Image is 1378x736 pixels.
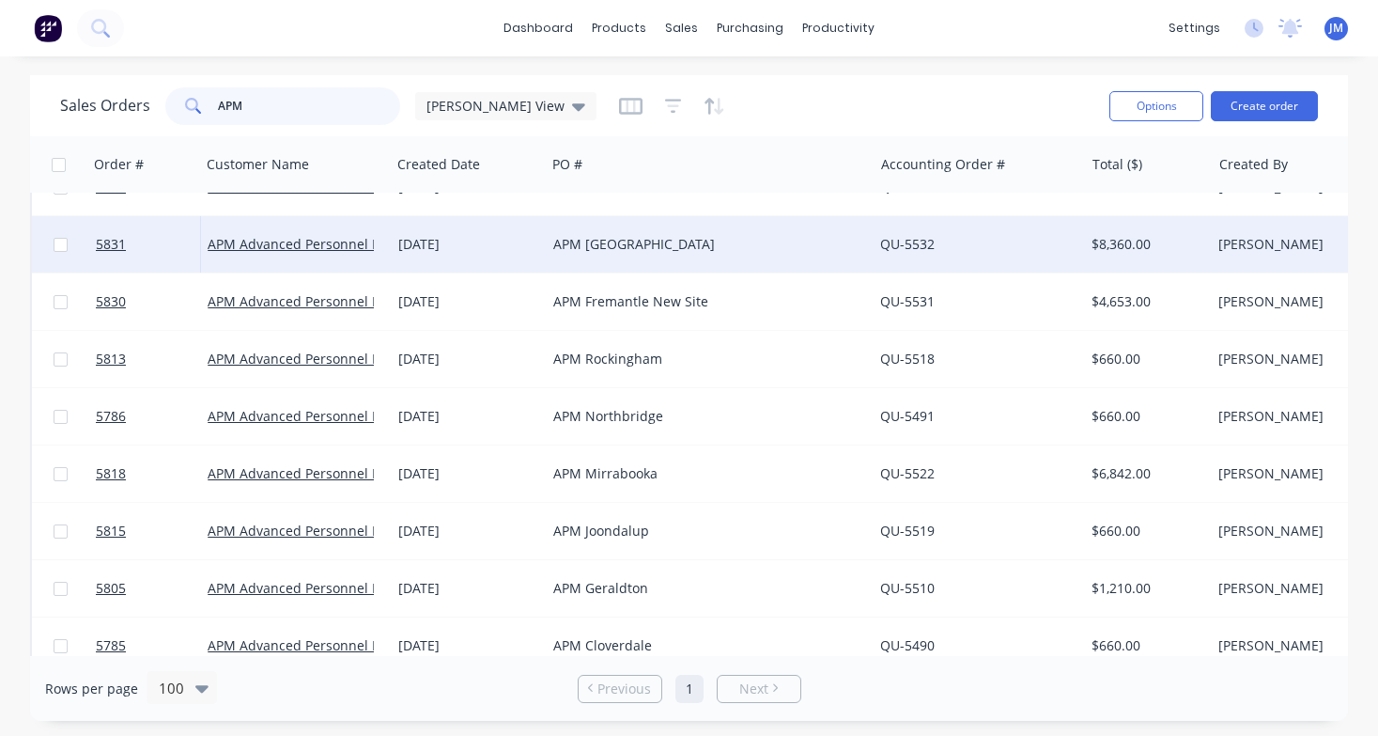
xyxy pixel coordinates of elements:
div: $660.00 [1092,407,1198,426]
span: 5815 [96,522,126,540]
div: [DATE] [398,464,538,483]
a: QU-5531 [880,292,935,310]
div: APM Geraldton [553,579,850,598]
div: [DATE] [398,636,538,655]
span: 5818 [96,464,126,483]
a: QU-5522 [880,464,935,482]
span: Next [739,680,768,698]
a: QU-5518 [880,350,935,368]
div: APM Rockingham [553,350,850,368]
div: APM [GEOGRAPHIC_DATA] [553,235,850,254]
div: APM Cloverdale [553,636,850,655]
a: 5785 [96,618,208,674]
div: [PERSON_NAME] [1218,350,1334,368]
div: [PERSON_NAME] [1218,235,1334,254]
div: Created Date [397,155,480,174]
ul: Pagination [570,675,809,703]
span: 5813 [96,350,126,368]
a: 5815 [96,503,208,559]
a: APM Advanced Personnel Management [208,407,456,425]
a: QU-5510 [880,579,935,597]
div: purchasing [707,14,793,42]
a: 5830 [96,274,208,330]
div: $1,210.00 [1092,579,1198,598]
span: JM [1329,20,1343,37]
div: $660.00 [1092,350,1198,368]
a: QU-5519 [880,522,935,540]
span: 5785 [96,636,126,655]
div: [DATE] [398,522,538,540]
a: APM Advanced Personnel Management [208,636,456,654]
div: [DATE] [398,235,538,254]
a: 5786 [96,388,208,445]
a: APM Advanced Personnel Management [208,522,456,540]
img: Factory [34,14,62,42]
div: [DATE] [398,579,538,598]
div: Accounting Order # [881,155,1005,174]
div: $660.00 [1092,636,1198,655]
div: $8,360.00 [1092,235,1198,254]
a: QU-5491 [880,407,935,425]
span: 5831 [96,235,126,254]
div: [PERSON_NAME] [1218,636,1334,655]
div: settings [1159,14,1230,42]
a: APM Advanced Personnel Management [208,292,456,310]
span: 5830 [96,292,126,311]
div: Total ($) [1092,155,1142,174]
div: sales [656,14,707,42]
div: Order # [94,155,144,174]
div: productivity [793,14,884,42]
div: $4,653.00 [1092,292,1198,311]
div: [PERSON_NAME] [1218,407,1334,426]
a: QU-5490 [880,636,935,654]
h1: Sales Orders [60,97,150,115]
div: [DATE] [398,350,538,368]
a: 5805 [96,560,208,617]
a: Page 1 is your current page [675,675,704,703]
div: APM Fremantle New Site [553,292,850,311]
div: APM Joondalup [553,522,850,540]
input: Search... [218,87,401,125]
div: [PERSON_NAME] [1218,292,1334,311]
div: products [582,14,656,42]
span: Rows per page [45,680,138,698]
button: Create order [1211,91,1318,121]
div: Customer Name [207,155,309,174]
a: APM Advanced Personnel Management [208,350,456,368]
a: 5818 [96,446,208,502]
a: 5831 [96,216,208,273]
div: APM Northbridge [553,407,850,426]
a: APM Advanced Personnel Management [208,464,456,482]
a: APM Advanced Personnel Management [208,235,456,253]
span: Previous [597,680,651,698]
span: [PERSON_NAME] View [426,96,565,116]
span: 5805 [96,579,126,598]
div: [PERSON_NAME] [1218,579,1334,598]
a: Previous page [579,680,661,698]
a: dashboard [494,14,582,42]
span: 5786 [96,407,126,426]
div: [DATE] [398,292,538,311]
div: [PERSON_NAME] [1218,522,1334,540]
div: $660.00 [1092,522,1198,540]
a: APM Advanced Personnel Management [208,579,456,597]
a: QU-5532 [880,235,935,253]
div: APM Mirrabooka [553,464,850,483]
div: $6,842.00 [1092,464,1198,483]
div: [DATE] [398,407,538,426]
a: 5813 [96,331,208,387]
div: [PERSON_NAME] [1218,464,1334,483]
div: Created By [1219,155,1288,174]
button: Options [1109,91,1203,121]
div: PO # [552,155,582,174]
a: Next page [718,680,800,698]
